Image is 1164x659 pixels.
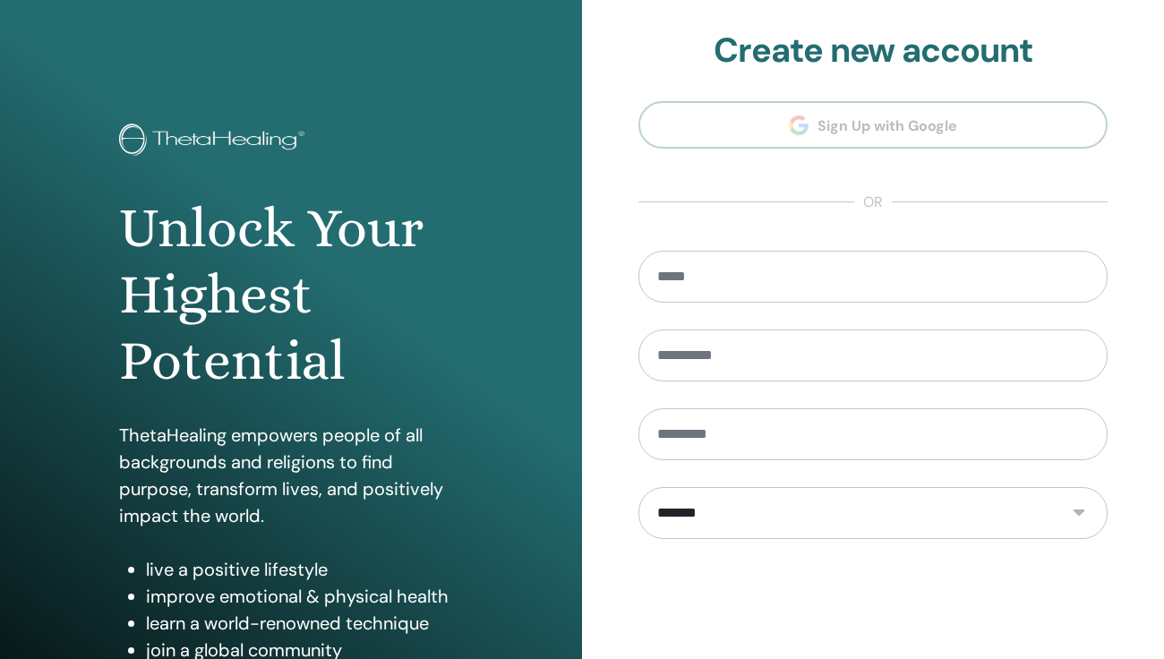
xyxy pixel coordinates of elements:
h2: Create new account [638,30,1108,72]
iframe: reCAPTCHA [737,566,1009,636]
p: ThetaHealing empowers people of all backgrounds and religions to find purpose, transform lives, a... [119,422,462,529]
li: learn a world-renowned technique [146,610,462,637]
li: live a positive lifestyle [146,556,462,583]
span: or [854,192,892,213]
h1: Unlock Your Highest Potential [119,195,462,395]
li: improve emotional & physical health [146,583,462,610]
